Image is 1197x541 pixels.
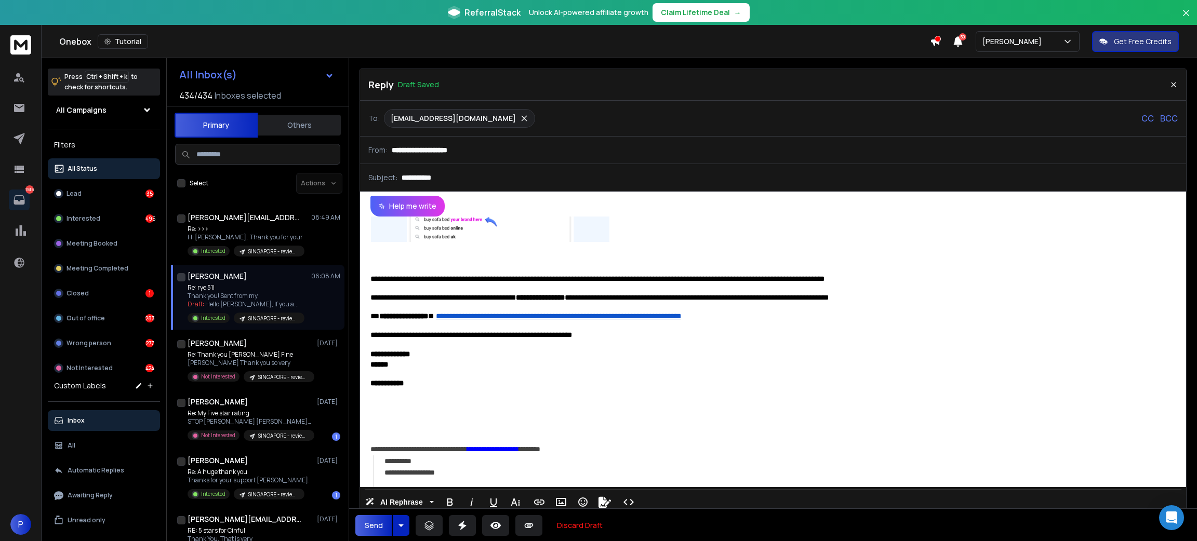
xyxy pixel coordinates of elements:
[1159,505,1184,530] div: Open Intercom Messenger
[201,247,225,255] p: Interested
[171,64,342,85] button: All Inbox(s)
[398,79,439,90] p: Draft Saved
[378,498,425,507] span: AI Rephrase
[363,492,436,512] button: AI Rephrase
[48,333,160,354] button: Wrong person277
[311,213,340,222] p: 08:49 AM
[66,314,105,322] p: Out of office
[464,6,521,19] span: ReferralStack
[549,515,611,536] button: Discard Draft
[188,468,310,476] p: Re: A huge thank you
[188,233,304,241] p: Hi [PERSON_NAME], Thank you for your
[64,72,138,92] p: Press to check for shortcuts.
[201,314,225,322] p: Interested
[188,476,310,484] p: Thanks for your support [PERSON_NAME].
[368,113,380,124] p: To:
[66,190,82,198] p: Lead
[1179,6,1193,31] button: Close banner
[68,441,75,450] p: All
[68,516,105,524] p: Unread only
[145,339,154,347] div: 277
[258,432,308,440] p: SINGAPORE - reviews
[188,514,302,524] h1: [PERSON_NAME][EMAIL_ADDRESS][DOMAIN_NAME]
[10,514,31,535] button: P
[66,289,89,297] p: Closed
[48,410,160,431] button: Inbox
[551,492,571,512] button: Insert Image (Ctrl+P)
[332,491,340,499] div: 1
[54,381,106,391] h3: Custom Labels
[188,283,304,292] p: Re: rye 51!
[188,338,247,348] h1: [PERSON_NAME]
[317,398,340,406] p: [DATE]
[66,364,113,372] p: Not Interested
[653,3,750,22] button: Claim Lifetime Deal→
[145,314,154,322] div: 283
[188,417,312,426] p: STOP [PERSON_NAME] [PERSON_NAME][EMAIL_ADDRESS][DOMAIN_NAME] [PHONE_NUMBER]
[179,89,212,102] span: 434 / 434
[179,70,237,80] h1: All Inbox(s)
[619,492,639,512] button: Code View
[529,7,648,18] p: Unlock AI-powered affiliate growth
[68,491,113,499] p: Awaiting Reply
[188,300,204,308] span: Draft:
[317,456,340,465] p: [DATE]
[145,289,154,297] div: 1
[258,373,308,381] p: SINGAPORE - reviews
[48,100,160,120] button: All Campaigns
[48,138,160,152] h3: Filters
[734,7,741,18] span: →
[188,409,312,417] p: Re: My Five star rating
[205,300,299,308] span: Hello [PERSON_NAME], If you a ...
[355,515,392,536] button: Send
[9,190,30,210] a: 1515
[48,283,160,304] button: Closed1
[85,71,129,83] span: Ctrl + Shift + k
[48,485,160,506] button: Awaiting Reply
[368,172,397,183] p: Subject:
[248,248,298,255] p: SINGAPORE - reviews
[317,339,340,347] p: [DATE]
[59,34,930,49] div: Onebox
[145,214,154,223] div: 495
[248,315,298,322] p: SINGAPORE - reviews
[188,212,302,223] h1: [PERSON_NAME][EMAIL_ADDRESS][DOMAIN_NAME]
[66,264,128,273] p: Meeting Completed
[25,185,34,194] p: 1515
[48,358,160,378] button: Not Interested424
[48,460,160,481] button: Automatic Replies
[48,258,160,279] button: Meeting Completed
[190,179,208,187] label: Select
[215,89,281,102] h3: Inboxes selected
[68,466,124,475] p: Automatic Replies
[317,515,340,523] p: [DATE]
[258,114,341,137] button: Others
[68,416,85,425] p: Inbox
[959,33,966,40] span: 50
[248,491,298,498] p: SINGAPORE - reviews
[66,214,100,223] p: Interested
[484,492,503,512] button: Underline (Ctrl+U)
[48,435,160,456] button: All
[188,225,304,233] p: Re: >>>
[1160,112,1178,125] p: BCC
[48,510,160,531] button: Unread only
[370,196,445,217] button: Help me write
[175,113,258,138] button: Primary
[595,492,615,512] button: Signature
[573,492,593,512] button: Emoticons
[201,373,235,381] p: Not Interested
[529,492,549,512] button: Insert Link (Ctrl+K)
[188,455,248,466] h1: [PERSON_NAME]
[440,492,460,512] button: Bold (Ctrl+B)
[48,233,160,254] button: Meeting Booked
[48,183,160,204] button: Lead35
[66,239,117,248] p: Meeting Booked
[462,492,482,512] button: Italic (Ctrl+I)
[201,431,235,439] p: Not Interested
[145,364,154,372] div: 424
[1092,31,1179,52] button: Get Free Credits
[98,34,148,49] button: Tutorial
[188,350,312,359] p: Re: Thank you [PERSON_NAME] Fine
[332,432,340,441] div: 1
